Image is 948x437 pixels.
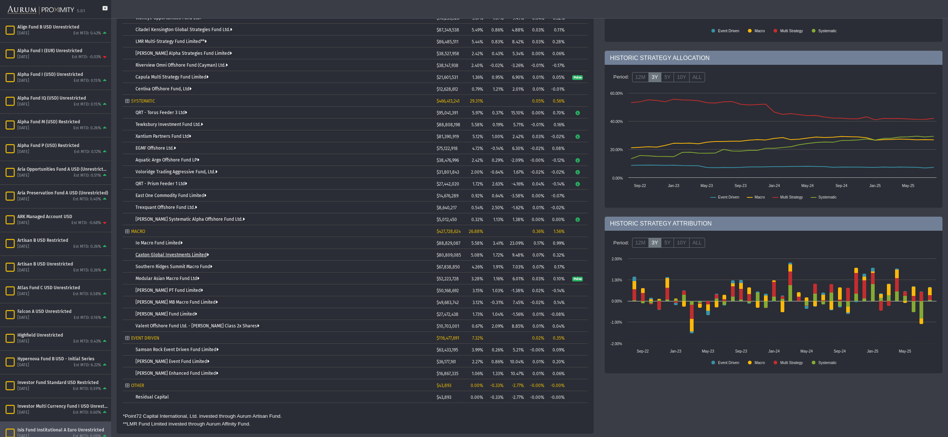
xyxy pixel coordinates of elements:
[661,72,674,83] label: 5Y
[506,320,527,332] td: 8.85%
[612,299,622,303] text: 0.00%
[547,344,567,356] td: 0.09%
[572,277,583,282] span: Pulse
[550,99,565,104] div: 0.56%
[486,284,506,296] td: 1.03%
[472,146,483,151] span: 4.72%
[632,238,649,248] label: 12M
[17,166,108,172] div: Aria Opportunities Fund A USD (Unrestricted)
[547,356,567,367] td: 0.20%
[632,72,649,83] label: 12M
[818,29,837,33] text: Systematic
[72,54,101,60] div: Est MTD: -0.03%
[869,184,881,188] text: Jan-25
[472,158,483,163] span: 2.42%
[648,72,661,83] label: 3Y
[506,83,527,95] td: 2.01%
[136,39,207,44] a: LMR Multi-Strategy Fund Limited**
[506,166,527,178] td: 1.67%
[73,339,101,344] div: Est MTD: 0.43%
[17,48,108,54] div: Alpha Fund I (EUR) Unrestricted
[17,285,108,291] div: Atlas Fund C USD Unrestricted
[472,87,483,92] span: 0.79%
[547,24,567,36] td: 0.11%
[547,178,567,190] td: -0.14%
[437,276,459,281] span: $52,223,728
[735,184,747,188] text: Sep-23
[17,356,108,362] div: Hypernova Fund B USD - Initial Series
[437,324,459,329] span: $10,703,001
[718,29,739,33] text: Event Driven
[547,237,567,249] td: 0.99%
[473,134,483,139] span: 5.12%
[527,356,547,367] td: 0.01%
[136,300,218,305] a: [PERSON_NAME] MB Macro Fund Limited
[136,240,183,246] a: Io Macro Fund Limited
[547,273,567,284] td: 0.10%
[527,296,547,308] td: -0.02%
[74,149,101,155] div: Est MTD: 0.12%
[547,201,567,213] td: -0.02%
[17,197,29,202] div: [DATE]
[136,359,209,364] a: [PERSON_NAME] Event Fund Limited
[7,2,74,19] img: Aurum-Proximity%20white.svg
[472,39,483,44] span: 5.44%
[131,99,155,104] span: SYSTEMATIC
[527,154,547,166] td: -0.00%
[17,95,108,101] div: Alpha Fund IQ (USD) Unrestricted
[73,291,101,297] div: Est MTD: 0.58%
[136,157,199,163] a: Aquatic Argo Offshore Fund LP
[486,130,506,142] td: 1.00%
[506,142,527,154] td: 6.30%
[17,78,29,84] div: [DATE]
[527,308,547,320] td: 0.01%
[527,320,547,332] td: 0.01%
[136,252,209,257] a: Caxton Global Investments Limited
[17,386,29,392] div: [DATE]
[136,134,191,139] a: Xantium Partners Fund Ltd
[17,332,108,338] div: Highfield Unrestricted
[17,143,108,149] div: Alpha Fund P (USD) Restricted
[527,47,547,59] td: 0.00%
[437,27,459,33] span: $87,349,538
[818,195,837,199] text: Systematic
[73,268,101,273] div: Est MTD: 0.26%
[136,217,245,222] a: [PERSON_NAME] Systematic Alpha Offshore Fund Ltd.
[136,122,203,127] a: Tewksbury Investment Fund Ltd.
[612,176,623,180] text: 0.00%
[547,308,567,320] td: -0.08%
[472,51,483,56] span: 2.42%
[74,78,101,84] div: Est MTD: 0.15%
[674,72,690,83] label: 10Y
[506,47,527,59] td: 5.34%
[473,181,483,187] span: 1.72%
[472,264,483,270] span: 4.26%
[74,173,101,179] div: Est MTD: 0.51%
[131,229,145,234] span: MACRO
[547,47,567,59] td: 0.06%
[634,184,646,188] text: Sep-22
[471,276,483,281] span: 3.28%
[17,24,108,30] div: Align Fund B USD Unrestricted
[612,257,622,261] text: 2.00%
[755,195,765,199] text: Macro
[17,149,29,155] div: [DATE]
[527,237,547,249] td: 0.17%
[74,363,101,368] div: Est MTD: 6.22%
[73,197,101,202] div: Est MTD: 0.40%
[547,119,567,130] td: 0.16%
[473,312,483,317] span: 1.73%
[470,99,483,104] span: 29.31%
[506,213,527,225] td: 1.38%
[572,75,583,80] span: Pulse
[780,29,803,33] text: Multi Strategy
[612,278,622,282] text: 1.00%
[506,237,527,249] td: 23.09%
[437,170,459,175] span: $31,801,843
[648,238,661,248] label: 3Y
[506,130,527,142] td: 2.42%
[71,220,101,226] div: Est MTD: -0.68%
[527,190,547,201] td: 0.00%
[486,83,506,95] td: 1.21%
[486,296,506,308] td: -0.31%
